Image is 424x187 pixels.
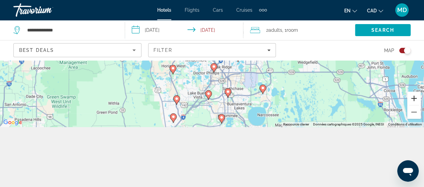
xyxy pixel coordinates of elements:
a: Conditions d'utilisation (s'ouvre dans un nouvel onglet) [388,122,422,126]
a: Flights [185,7,199,13]
button: Raccourcis clavier [283,122,309,127]
a: Hotels [157,7,171,13]
button: Select check in and out date [125,20,243,40]
button: Zoom avant [407,92,421,105]
button: Toggle map [394,48,411,54]
span: 2 [266,25,282,35]
a: Ouvrir cette zone dans Google Maps (dans une nouvelle fenêtre) [2,118,24,127]
iframe: Bouton de lancement de la fenêtre de messagerie [397,160,419,182]
button: Change language [344,6,357,15]
span: en [344,8,351,13]
a: Cruises [236,7,252,13]
button: Change currency [367,6,383,15]
span: Map [384,46,394,55]
span: Search [371,27,394,33]
button: Filters [148,43,276,57]
span: Données cartographiques ©2025 Google, INEGI [313,122,384,126]
span: Filter [154,48,173,53]
span: Best Deals [19,48,54,53]
button: Travelers: 2 adults, 0 children [243,20,355,40]
button: Zoom arrière [407,105,421,119]
button: Search [355,24,411,36]
a: Cars [213,7,223,13]
img: Google [2,118,24,127]
a: Travorium [13,1,80,19]
input: Search hotel destination [26,25,115,35]
button: Extra navigation items [259,5,267,15]
span: MD [397,7,407,13]
mat-select: Sort by [19,46,136,54]
span: CAD [367,8,377,13]
span: Room [287,27,298,33]
span: , 1 [282,25,298,35]
span: Adults [268,27,282,33]
button: User Menu [393,3,411,17]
